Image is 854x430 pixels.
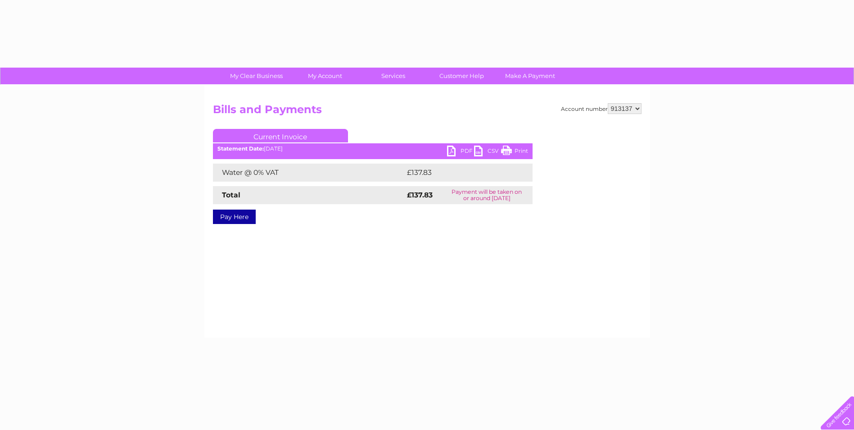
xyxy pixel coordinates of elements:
[405,164,515,182] td: £137.83
[217,145,264,152] b: Statement Date:
[213,103,642,120] h2: Bills and Payments
[288,68,362,84] a: My Account
[213,164,405,182] td: Water @ 0% VAT
[493,68,567,84] a: Make A Payment
[213,129,348,142] a: Current Invoice
[474,146,501,159] a: CSV
[447,146,474,159] a: PDF
[425,68,499,84] a: Customer Help
[501,146,528,159] a: Print
[213,210,256,224] a: Pay Here
[561,103,642,114] div: Account number
[219,68,294,84] a: My Clear Business
[213,146,533,152] div: [DATE]
[356,68,430,84] a: Services
[407,191,433,199] strong: £137.83
[222,191,240,199] strong: Total
[441,186,532,204] td: Payment will be taken on or around [DATE]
